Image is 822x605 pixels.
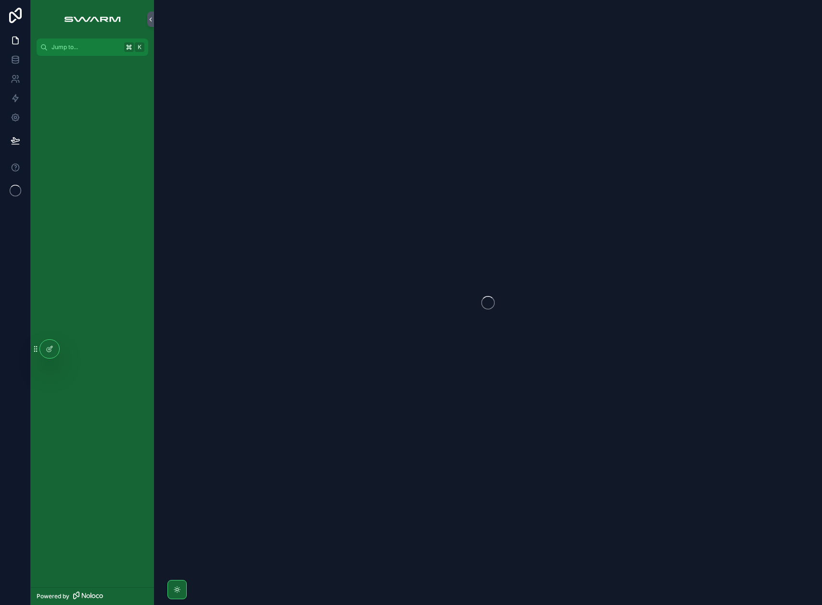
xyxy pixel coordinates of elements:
[136,43,143,51] span: K
[31,56,154,73] div: scrollable content
[59,12,125,27] img: App logo
[51,43,120,51] span: Jump to...
[31,587,154,605] a: Powered by
[37,39,148,56] button: Jump to...K
[37,592,69,600] span: Powered by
